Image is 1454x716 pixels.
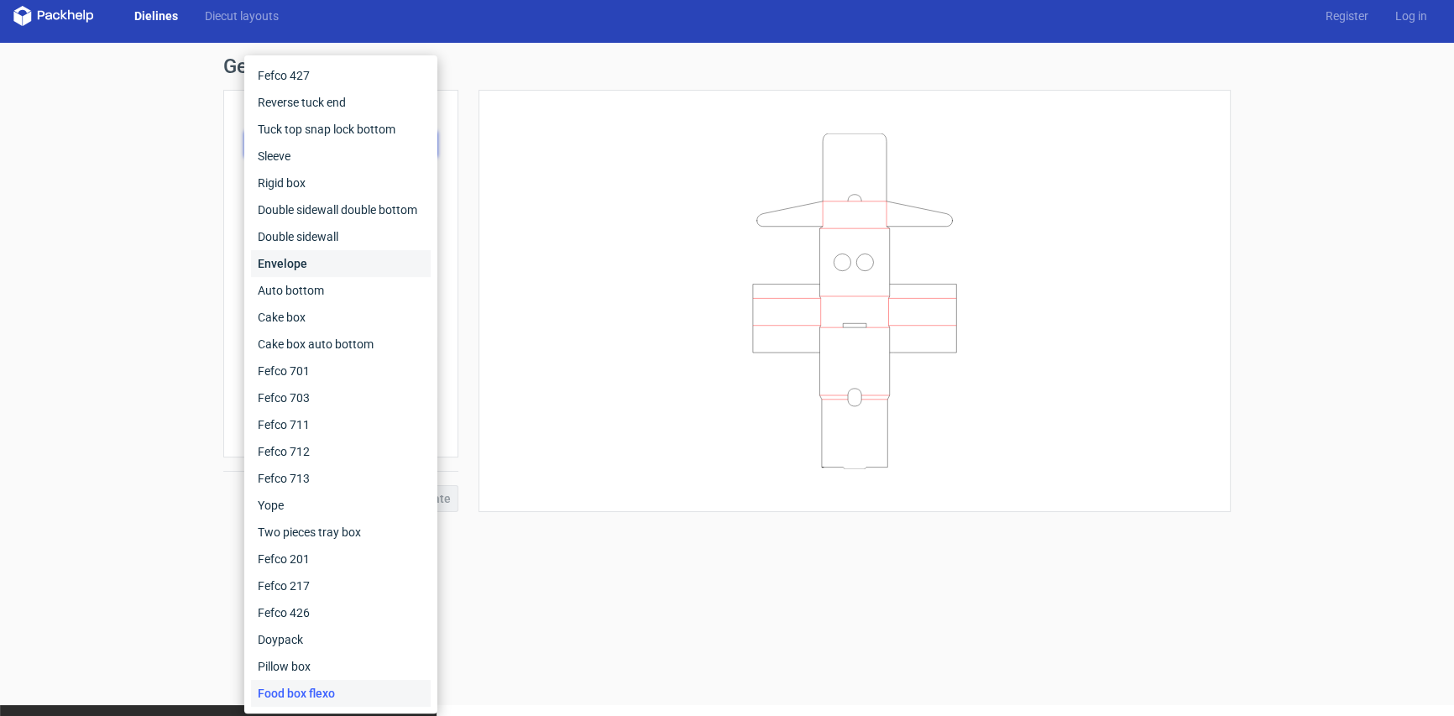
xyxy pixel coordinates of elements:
div: Fefco 711 [251,411,431,438]
div: Fefco 426 [251,599,431,626]
div: Two pieces tray box [251,519,431,546]
div: Reverse tuck end [251,89,431,116]
div: Fefco 712 [251,438,431,465]
div: Fefco 217 [251,572,431,599]
a: Dielines [121,8,191,24]
div: Doypack [251,626,431,653]
h1: Generate new dieline [223,56,1231,76]
div: Pillow box [251,653,431,680]
div: Double sidewall double bottom [251,196,431,223]
div: Fefco 701 [251,358,431,384]
div: Fefco 703 [251,384,431,411]
div: Double sidewall [251,223,431,250]
div: Fefco 713 [251,465,431,492]
a: Diecut layouts [191,8,292,24]
div: Rigid box [251,170,431,196]
div: Cake box auto bottom [251,331,431,358]
a: Log in [1382,8,1441,24]
div: Tuck top snap lock bottom [251,116,431,143]
div: Yope [251,492,431,519]
div: Fefco 201 [251,546,431,572]
div: Cake box [251,304,431,331]
div: Food box flexo [251,680,431,707]
div: Auto bottom [251,277,431,304]
div: Fefco 427 [251,62,431,89]
div: Sleeve [251,143,431,170]
a: Register [1312,8,1382,24]
div: Envelope [251,250,431,277]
